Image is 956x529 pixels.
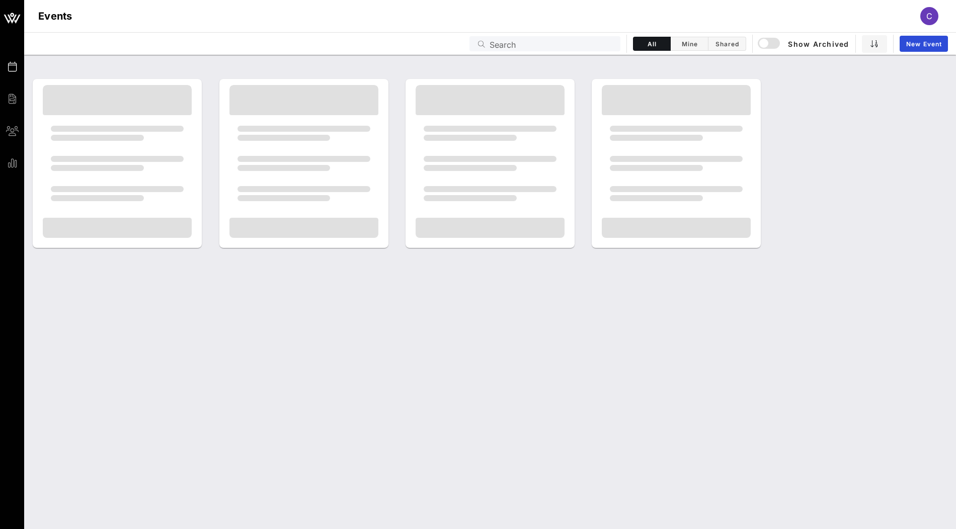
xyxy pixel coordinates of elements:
button: Mine [671,37,708,51]
a: New Event [900,36,948,52]
button: Show Archived [759,35,849,53]
span: C [926,11,932,21]
span: Mine [677,40,702,48]
span: All [640,40,664,48]
button: Shared [708,37,746,51]
span: Shared [714,40,740,48]
div: C [920,7,938,25]
h1: Events [38,8,72,24]
button: All [633,37,671,51]
span: New Event [906,40,942,48]
span: Show Archived [759,38,849,50]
